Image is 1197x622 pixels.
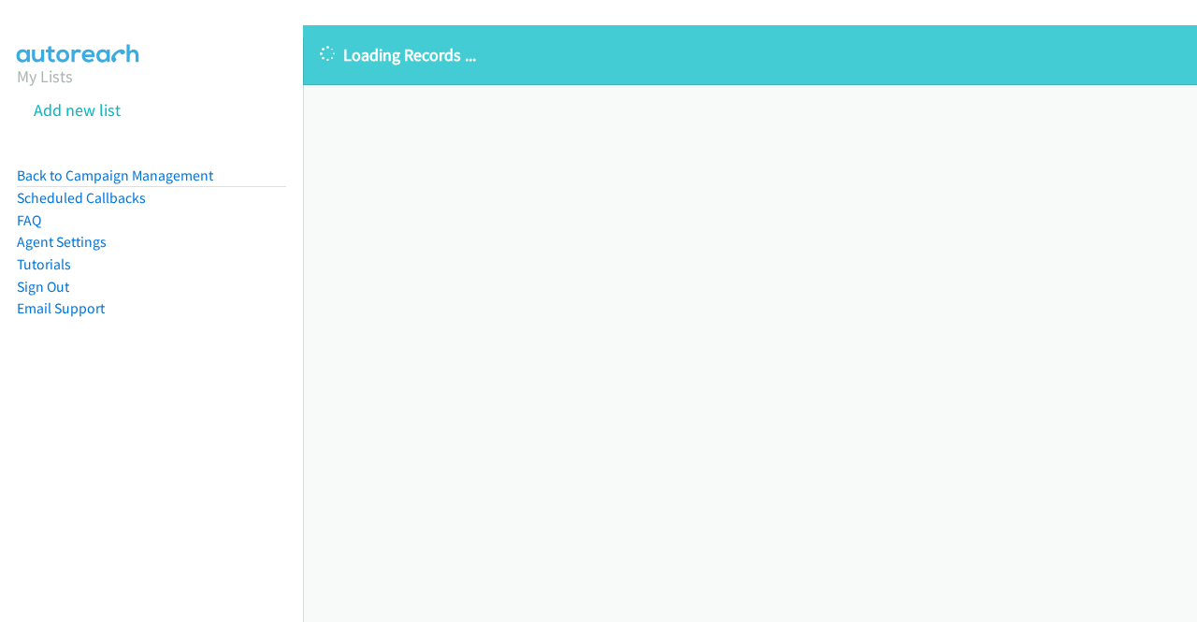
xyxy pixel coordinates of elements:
a: Sign Out [17,278,69,296]
a: My Lists [17,65,73,87]
a: Email Support [17,299,105,317]
p: Loading Records ... [320,42,1180,67]
a: Tutorials [17,255,71,273]
a: Add new list [34,99,121,121]
a: Agent Settings [17,233,107,251]
a: Back to Campaign Management [17,166,213,184]
a: Scheduled Callbacks [17,189,146,207]
a: FAQ [17,211,41,229]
